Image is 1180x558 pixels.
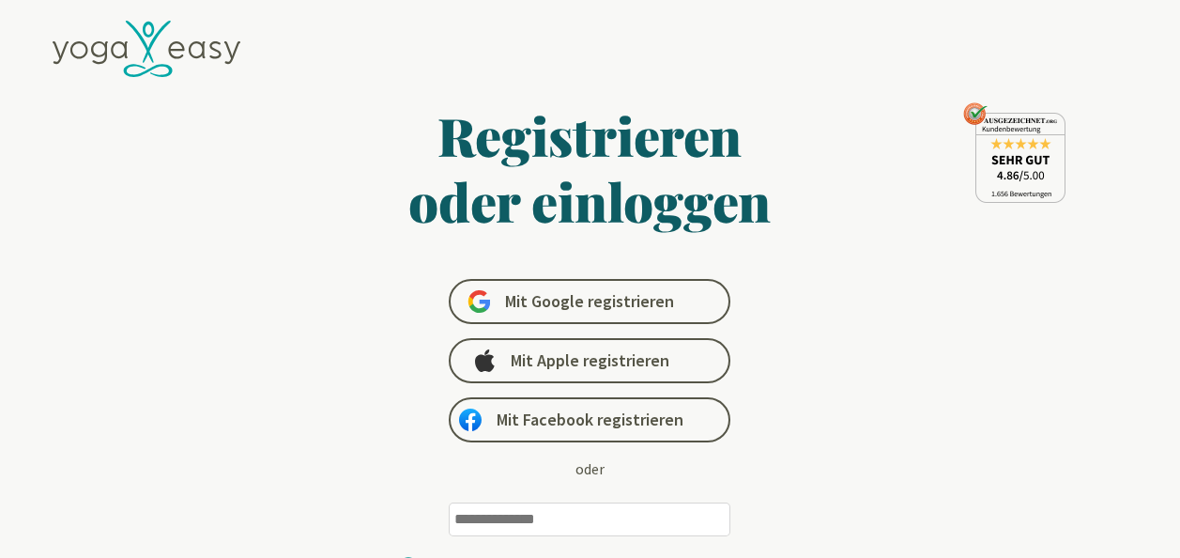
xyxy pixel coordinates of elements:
span: Mit Apple registrieren [511,349,669,372]
span: Mit Facebook registrieren [497,409,683,431]
h1: Registrieren oder einloggen [227,102,954,234]
a: Mit Google registrieren [449,279,730,324]
a: Mit Facebook registrieren [449,397,730,442]
span: Mit Google registrieren [505,290,674,313]
div: oder [575,457,605,480]
img: ausgezeichnet_seal.png [963,102,1065,203]
a: Mit Apple registrieren [449,338,730,383]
